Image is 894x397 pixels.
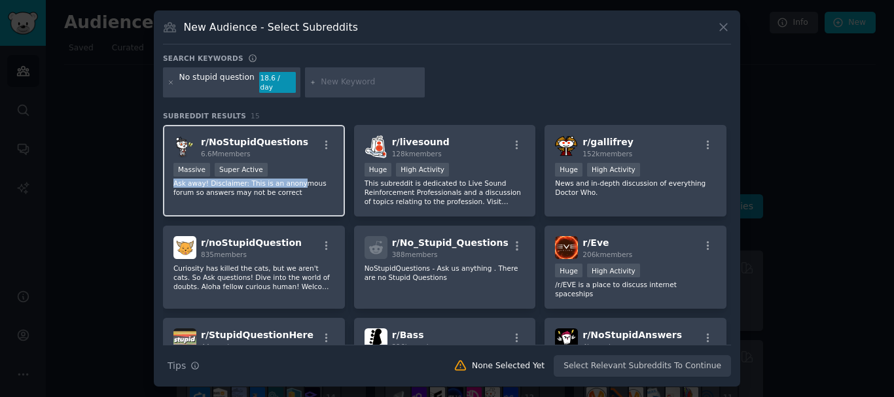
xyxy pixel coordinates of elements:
[201,237,302,248] span: r/ noStupidQuestion
[365,264,526,282] p: NoStupidQuestions - Ask us anything . There are no Stupid Questions
[582,237,609,248] span: r/ Eve
[587,264,640,277] div: High Activity
[259,72,296,93] div: 18.6 / day
[587,163,640,177] div: High Activity
[201,330,313,340] span: r/ StupidQuestionHere
[555,135,578,158] img: gallifrey
[173,264,334,291] p: Curiosity has killed the cats, but we aren't cats. So Ask questions! Dive into the world of doubt...
[582,250,632,258] span: 206k members
[555,280,716,298] p: /r/EVE is a place to discuss internet spaceships
[321,77,420,88] input: New Keyword
[555,163,582,177] div: Huge
[201,250,247,258] span: 835 members
[163,54,243,63] h3: Search keywords
[392,330,424,340] span: r/ Bass
[396,163,449,177] div: High Activity
[365,328,387,351] img: Bass
[582,330,682,340] span: r/ NoStupidAnswers
[582,150,632,158] span: 152k members
[184,20,358,34] h3: New Audience - Select Subreddits
[173,163,210,177] div: Massive
[201,137,308,147] span: r/ NoStupidQuestions
[201,343,242,351] span: 44 members
[392,250,438,258] span: 388 members
[251,112,260,120] span: 15
[179,72,255,93] div: No stupid question
[365,135,387,158] img: livesound
[168,359,186,373] span: Tips
[582,137,634,147] span: r/ gallifrey
[173,328,196,351] img: StupidQuestionHere
[173,236,196,259] img: noStupidQuestion
[555,236,578,259] img: Eve
[365,179,526,206] p: This subreddit is dedicated to Live Sound Reinforcement Professionals and a discussion of topics ...
[472,360,545,372] div: None Selected Yet
[173,179,334,197] p: Ask away! Disclaimer: This is an anonymous forum so answers may not be correct
[215,163,268,177] div: Super Active
[173,135,196,158] img: NoStupidQuestions
[555,264,582,277] div: Huge
[555,328,578,351] img: NoStupidAnswers
[555,179,716,197] p: News and in-depth discussion of everything Doctor Who.
[365,163,392,177] div: Huge
[582,343,624,351] span: 4k members
[201,150,251,158] span: 6.6M members
[392,150,442,158] span: 128k members
[163,111,246,120] span: Subreddit Results
[163,354,204,377] button: Tips
[392,343,442,351] span: 326k members
[392,237,509,248] span: r/ No_Stupid_Questions
[392,137,450,147] span: r/ livesound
